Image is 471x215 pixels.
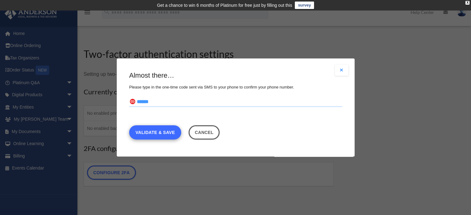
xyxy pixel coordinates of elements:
[295,2,314,9] a: survey
[129,125,181,140] a: Validate & Save
[129,71,342,80] h3: Almost there…
[188,125,220,140] button: Close this dialog window
[157,2,292,9] div: Get a chance to win 6 months of Platinum for free just by filling out this
[335,65,348,76] button: Close modal
[129,84,342,91] p: Please type in the one-time code sent via SMS to your phone to confirm your phone number.
[465,1,469,5] div: close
